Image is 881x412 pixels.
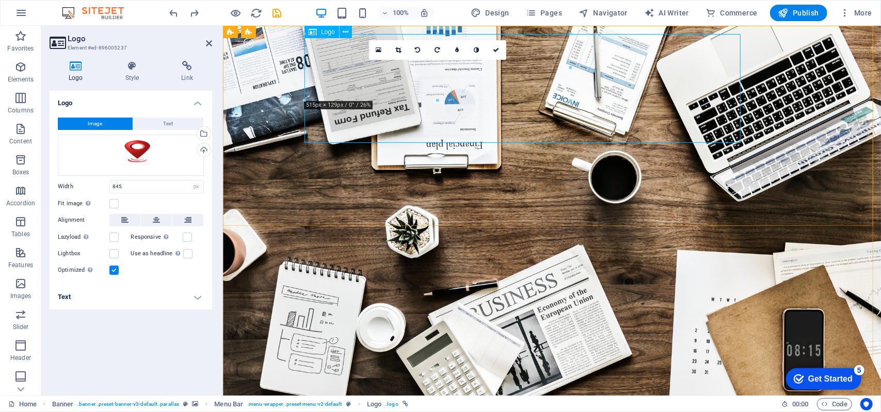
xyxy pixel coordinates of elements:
[8,261,33,269] p: Features
[836,5,876,21] button: More
[386,398,398,410] span: . logo
[189,7,201,19] i: Redo: Change image (Ctrl+Y, ⌘+Y)
[59,7,137,19] img: Editor Logo
[574,5,632,21] button: Navigator
[183,401,188,407] i: This element is a customizable preset
[8,106,34,114] p: Columns
[526,8,562,18] span: Pages
[840,8,872,18] span: More
[579,8,628,18] span: Navigator
[420,8,429,18] i: On resize automatically adjust zoom level to fit chosen device.
[58,231,109,243] label: Lazyload
[6,199,35,207] p: Accordion
[168,7,180,19] button: undo
[403,401,408,407] i: This element is linked
[822,398,847,410] span: Code
[58,118,133,130] button: Image
[644,8,689,18] span: AI Writer
[9,137,32,145] p: Content
[271,7,283,19] button: save
[860,398,873,410] button: Usercentrics
[8,398,37,410] a: Click to cancel selection. Double-click to open Pages
[68,43,191,53] h3: Element #ed-896005237
[250,7,263,19] button: reload
[76,2,87,12] div: 5
[131,248,183,260] label: Use as headline
[522,5,566,21] button: Pages
[30,11,75,21] div: Get Started
[77,398,179,410] span: . banner .preset-banner-v3-default .parallax
[230,7,242,19] button: Click here to leave preview mode and continue editing
[50,285,212,309] h4: Text
[428,40,447,60] a: Rotate right 90°
[778,8,819,18] span: Publish
[321,29,335,35] span: Logo
[188,7,201,19] button: redo
[408,40,428,60] a: Rotate left 90°
[13,323,29,331] p: Slider
[88,118,103,130] span: Image
[271,7,283,19] i: Save (Ctrl+S)
[133,118,203,130] button: Text
[68,34,212,43] h2: Logo
[640,5,693,21] button: AI Writer
[11,230,30,238] p: Tables
[50,61,106,83] h4: Logo
[7,44,34,53] p: Favorites
[367,398,381,410] span: Click to select. Double-click to edit
[447,40,467,60] a: Blur
[377,7,414,19] button: 100%
[487,40,506,60] a: Confirm ( Ctrl ⏎ )
[8,5,84,27] div: Get Started 5 items remaining, 0% complete
[792,398,808,410] span: 00 00
[192,401,198,407] i: This element contains a background
[58,264,109,276] label: Optimized
[52,398,74,410] span: Click to select. Double-click to edit
[817,398,852,410] button: Code
[58,135,204,176] div: TOMOHLOGO-4sqOkumEnyavekzsKogI2Q.png
[58,197,109,210] label: Fit image
[471,8,509,18] span: Design
[701,5,762,21] button: Commerce
[8,75,34,84] p: Elements
[389,40,408,60] a: Crop mode
[164,118,173,130] span: Text
[52,398,408,410] nav: breadcrumb
[706,8,758,18] span: Commerce
[10,354,31,362] p: Header
[106,61,163,83] h4: Style
[467,5,514,21] button: Design
[467,40,487,60] a: Greyscale
[58,184,109,189] label: Width
[58,214,109,226] label: Alignment
[346,401,351,407] i: This element is a customizable preset
[162,61,212,83] h4: Link
[10,292,31,300] p: Images
[50,91,212,109] h4: Logo
[58,248,109,260] label: Lightbox
[770,5,827,21] button: Publish
[799,400,801,408] span: :
[12,168,29,176] p: Boxes
[369,40,389,60] a: Select files from the file manager, stock photos, or upload file(s)
[251,7,263,19] i: Reload page
[393,7,409,19] h6: 100%
[214,398,243,410] span: Click to select. Double-click to edit
[781,398,809,410] h6: Session time
[247,398,342,410] span: . menu-wrapper .preset-menu-v2-default
[131,231,183,243] label: Responsive
[168,7,180,19] i: Undo: Change image (Ctrl+Z)
[467,5,514,21] div: Design (Ctrl+Alt+Y)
